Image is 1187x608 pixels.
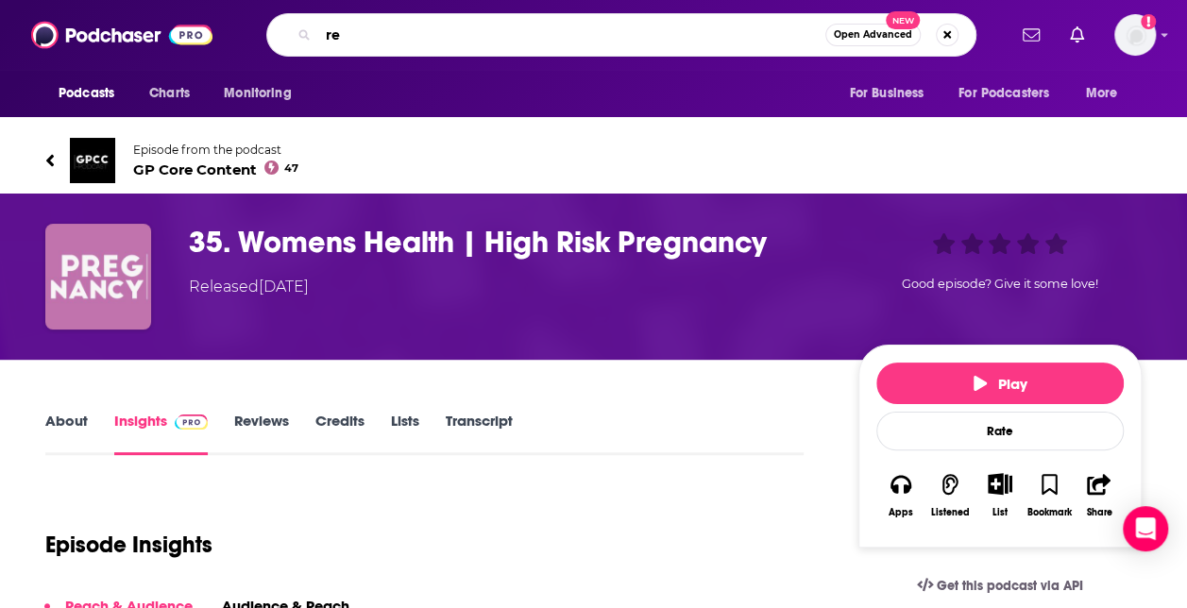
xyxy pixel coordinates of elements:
[1015,19,1047,51] a: Show notifications dropdown
[1075,461,1124,530] button: Share
[1141,14,1156,29] svg: Add a profile image
[45,412,88,455] a: About
[1123,506,1168,551] div: Open Intercom Messenger
[1114,14,1156,56] img: User Profile
[975,461,1025,530] div: Show More ButtonList
[315,412,365,455] a: Credits
[137,76,201,111] a: Charts
[1086,507,1111,518] div: Share
[189,224,828,261] h3: 35. Womens Health | High Risk Pregnancy
[45,224,151,329] img: 35. Womens Health | High Risk Pregnancy
[974,375,1027,393] span: Play
[211,76,315,111] button: open menu
[59,80,114,107] span: Podcasts
[876,461,925,530] button: Apps
[318,20,825,50] input: Search podcasts, credits, & more...
[1086,80,1118,107] span: More
[825,24,921,46] button: Open AdvancedNew
[958,80,1049,107] span: For Podcasters
[45,138,1142,183] a: GP Core ContentEpisode from the podcastGP Core Content47
[266,13,976,57] div: Search podcasts, credits, & more...
[446,412,513,455] a: Transcript
[149,80,190,107] span: Charts
[1073,76,1142,111] button: open menu
[946,76,1077,111] button: open menu
[836,76,947,111] button: open menu
[849,80,924,107] span: For Business
[931,507,970,518] div: Listened
[70,138,115,183] img: GP Core Content
[889,507,913,518] div: Apps
[1114,14,1156,56] span: Logged in as veronica.smith
[937,578,1083,594] span: Get this podcast via API
[876,363,1124,404] button: Play
[1062,19,1092,51] a: Show notifications dropdown
[992,506,1008,518] div: List
[980,473,1019,494] button: Show More Button
[175,414,208,430] img: Podchaser Pro
[45,531,212,559] h1: Episode Insights
[189,276,309,298] div: Released [DATE]
[114,412,208,455] a: InsightsPodchaser Pro
[1114,14,1156,56] button: Show profile menu
[234,412,289,455] a: Reviews
[284,164,298,173] span: 47
[902,277,1098,291] span: Good episode? Give it some love!
[925,461,975,530] button: Listened
[31,17,212,53] img: Podchaser - Follow, Share and Rate Podcasts
[876,412,1124,450] div: Rate
[133,160,298,178] span: GP Core Content
[834,30,912,40] span: Open Advanced
[886,11,920,29] span: New
[133,143,298,157] span: Episode from the podcast
[1027,507,1072,518] div: Bookmark
[391,412,419,455] a: Lists
[45,76,139,111] button: open menu
[224,80,291,107] span: Monitoring
[1025,461,1074,530] button: Bookmark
